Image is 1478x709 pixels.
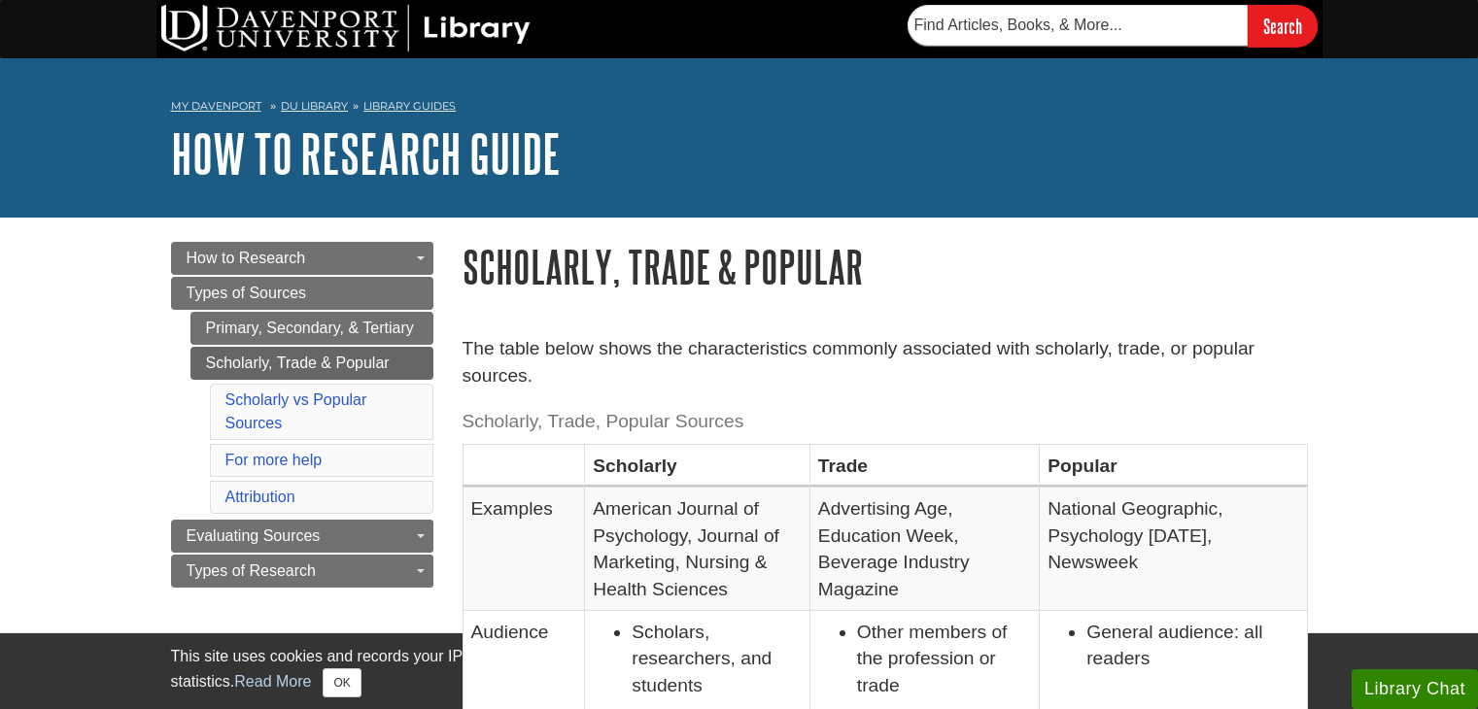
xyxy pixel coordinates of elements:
[323,668,361,697] button: Close
[225,391,367,431] a: Scholarly vs Popular Sources
[463,335,1308,391] p: The table below shows the characteristics commonly associated with scholarly, trade, or popular s...
[171,520,433,553] a: Evaluating Sources
[1040,444,1307,487] th: Popular
[171,645,1308,697] div: This site uses cookies and records your IP address for usage statistics. Additionally, we use Goo...
[585,444,810,487] th: Scholarly
[171,98,261,115] a: My Davenport
[234,673,311,690] a: Read More
[190,312,433,345] a: Primary, Secondary, & Tertiary
[908,5,1318,47] form: Searches DU Library's articles, books, and more
[171,242,433,588] div: Guide Page Menu
[171,277,433,310] a: Types of Sources
[809,488,1039,611] td: Advertising Age, Education Week, Beverage Industry Magazine
[281,99,348,113] a: DU Library
[161,5,531,51] img: DU Library
[171,555,433,588] a: Types of Research
[187,250,306,266] span: How to Research
[908,5,1248,46] input: Find Articles, Books, & More...
[585,488,810,611] td: American Journal of Psychology, Journal of Marketing, Nursing & Health Sciences
[225,452,323,468] a: For more help
[171,93,1308,124] nav: breadcrumb
[225,489,295,505] a: Attribution
[1248,5,1318,47] input: Search
[857,619,1031,698] li: Other members of the profession or trade
[1352,669,1478,709] button: Library Chat
[632,619,802,698] li: Scholars, researchers, and students
[809,444,1039,487] th: Trade
[187,285,307,301] span: Types of Sources
[187,527,321,544] span: Evaluating Sources
[463,400,1308,444] caption: Scholarly, Trade, Popular Sources
[171,242,433,275] a: How to Research
[190,347,433,380] a: Scholarly, Trade & Popular
[363,99,456,113] a: Library Guides
[1040,488,1307,611] td: National Geographic, Psychology [DATE], Newsweek
[187,562,316,579] span: Types of Research
[1086,619,1298,672] li: General audience: all readers
[463,488,585,611] td: Examples
[171,123,561,184] a: How to Research Guide
[463,242,1308,291] h1: Scholarly, Trade & Popular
